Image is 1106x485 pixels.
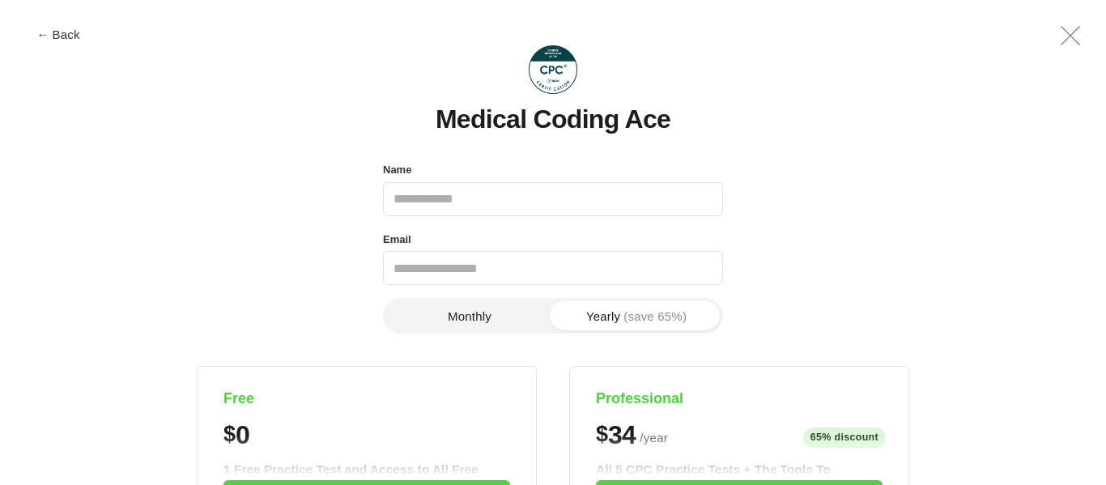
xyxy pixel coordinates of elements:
img: Medical Coding Ace [529,45,577,94]
span: 34 [608,422,636,448]
label: Email [383,229,411,250]
h4: Free [223,389,510,408]
span: ← [36,28,49,40]
span: $ [223,422,236,447]
span: / year [640,428,668,448]
label: Name [383,160,411,181]
input: Email [383,251,723,285]
h1: Medical Coding Ace [436,105,670,134]
span: (save 65%) [623,310,687,322]
span: $ [596,422,608,447]
input: Name [383,182,723,216]
h4: Professional [596,389,883,408]
span: 65% discount [803,428,886,448]
button: Monthly [386,301,553,330]
span: 0 [236,422,249,448]
button: ← Back [26,28,91,40]
button: Yearly(save 65%) [553,301,720,330]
